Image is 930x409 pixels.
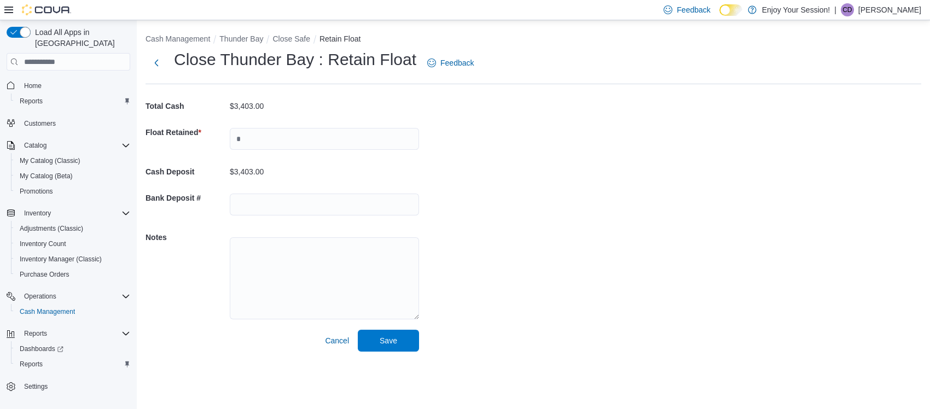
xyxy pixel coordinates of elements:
button: Reports [11,357,135,372]
h1: Close Thunder Bay : Retain Float [174,49,416,71]
span: Inventory Manager (Classic) [15,253,130,266]
span: Operations [20,290,130,303]
button: Next [146,52,167,74]
a: Inventory Count [15,237,71,250]
button: Adjustments (Classic) [11,221,135,236]
span: Catalog [20,139,130,152]
span: Reports [20,327,130,340]
button: Inventory Count [11,236,135,252]
a: Adjustments (Classic) [15,222,88,235]
span: Settings [20,379,130,393]
p: $3,403.00 [230,102,264,110]
a: Dashboards [11,341,135,357]
a: Reports [15,358,47,371]
button: Settings [2,378,135,394]
button: Cash Management [146,34,210,43]
h5: Bank Deposit # [146,187,228,209]
button: Home [2,77,135,93]
a: Dashboards [15,342,68,355]
span: Save [380,335,397,346]
a: Home [20,79,46,92]
button: Operations [2,289,135,304]
span: Inventory [24,209,51,218]
a: Purchase Orders [15,268,74,281]
span: Inventory Manager (Classic) [20,255,102,264]
span: Cash Management [15,305,130,318]
span: Inventory Count [15,237,130,250]
span: Purchase Orders [20,270,69,279]
button: My Catalog (Classic) [11,153,135,168]
span: My Catalog (Classic) [20,156,80,165]
button: Inventory [2,206,135,221]
span: Reports [20,360,43,369]
a: Settings [20,380,52,393]
button: Purchase Orders [11,267,135,282]
span: Adjustments (Classic) [20,224,83,233]
span: Home [24,81,42,90]
span: CD [842,3,852,16]
a: My Catalog (Classic) [15,154,85,167]
span: Reports [15,95,130,108]
span: Catalog [24,141,47,150]
span: Customers [20,116,130,130]
h5: Float Retained [146,121,228,143]
span: Reports [20,97,43,106]
button: Thunder Bay [219,34,263,43]
span: Operations [24,292,56,301]
span: Inventory [20,207,130,220]
button: Save [358,330,419,352]
button: Promotions [11,184,135,199]
span: Settings [24,382,48,391]
span: Adjustments (Classic) [15,222,130,235]
button: Catalog [20,139,51,152]
span: My Catalog (Classic) [15,154,130,167]
span: Feedback [677,4,710,15]
h5: Cash Deposit [146,161,228,183]
p: $3,403.00 [230,167,264,176]
button: Reports [2,326,135,341]
p: Enjoy Your Session! [762,3,830,16]
button: Inventory [20,207,55,220]
span: My Catalog (Beta) [20,172,73,180]
div: Colton Dupuis [841,3,854,16]
input: Dark Mode [719,4,742,16]
a: Cash Management [15,305,79,318]
a: My Catalog (Beta) [15,170,77,183]
span: Cash Management [20,307,75,316]
button: Reports [20,327,51,340]
span: Load All Apps in [GEOGRAPHIC_DATA] [31,27,130,49]
a: Customers [20,117,60,130]
img: Cova [22,4,71,15]
p: | [834,3,836,16]
button: Customers [2,115,135,131]
span: Promotions [20,187,53,196]
span: Customers [24,119,56,128]
span: Inventory Count [20,239,66,248]
button: My Catalog (Beta) [11,168,135,184]
button: Cancel [321,330,353,352]
a: Reports [15,95,47,108]
button: Cash Management [11,304,135,319]
button: Close Safe [272,34,310,43]
button: Reports [11,94,135,109]
span: Promotions [15,185,130,198]
span: Purchase Orders [15,268,130,281]
span: My Catalog (Beta) [15,170,130,183]
p: [PERSON_NAME] [858,3,921,16]
button: Retain Float [319,34,361,43]
span: Home [20,78,130,92]
button: Inventory Manager (Classic) [11,252,135,267]
span: Cancel [325,335,349,346]
button: Catalog [2,138,135,153]
span: Reports [24,329,47,338]
a: Inventory Manager (Classic) [15,253,106,266]
a: Promotions [15,185,57,198]
a: Feedback [423,52,478,74]
span: Feedback [440,57,474,68]
span: Dashboards [20,344,63,353]
span: Dashboards [15,342,130,355]
nav: An example of EuiBreadcrumbs [146,33,921,46]
span: Reports [15,358,130,371]
button: Operations [20,290,61,303]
